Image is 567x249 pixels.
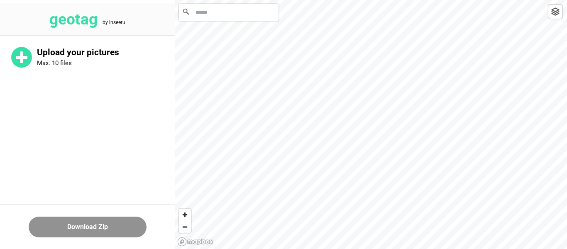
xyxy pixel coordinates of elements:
tspan: geotag [49,10,98,28]
button: Download Zip [29,217,147,237]
p: Upload your pictures [37,47,175,58]
img: toggleLayer [551,7,560,16]
button: Zoom out [179,221,191,233]
button: Zoom in [179,209,191,221]
input: Search [179,4,279,21]
tspan: by inseetu [103,20,125,25]
p: Max. 10 files [37,59,72,67]
a: Mapbox logo [177,237,214,247]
